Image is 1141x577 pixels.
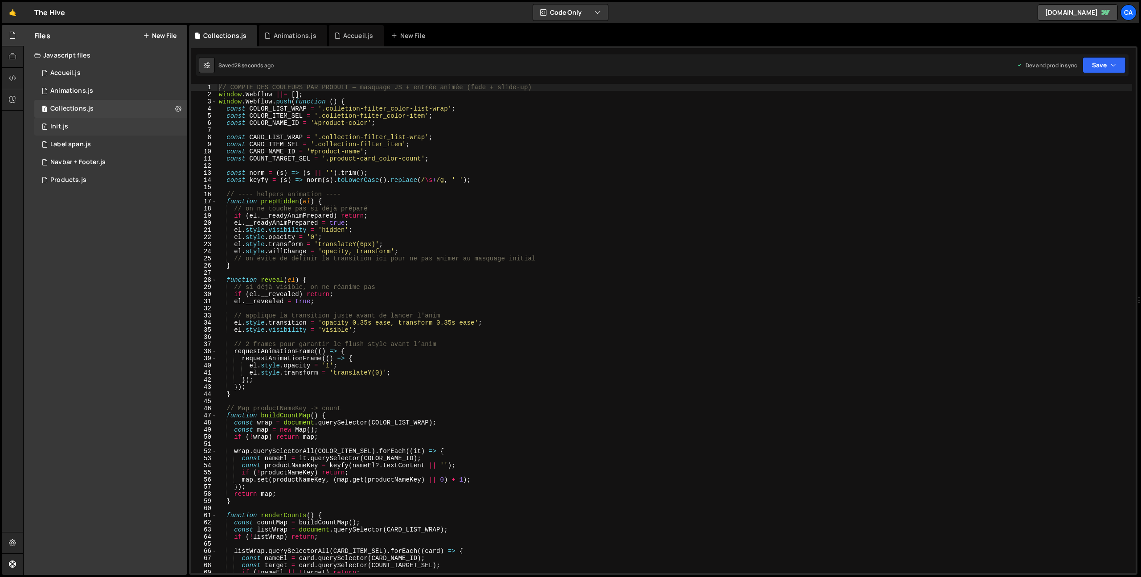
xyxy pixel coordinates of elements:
[191,98,217,105] div: 3
[191,555,217,562] div: 67
[143,32,176,39] button: New File
[191,469,217,476] div: 55
[191,341,217,348] div: 37
[191,476,217,483] div: 56
[191,483,217,490] div: 57
[34,118,187,136] div: 17034/46803.js
[191,462,217,469] div: 54
[191,184,217,191] div: 15
[191,391,217,398] div: 44
[191,569,217,576] div: 69
[2,2,24,23] a: 🤙
[191,312,217,319] div: 33
[34,153,187,171] div: 17034/47476.js
[203,31,246,40] div: Collections.js
[191,227,217,234] div: 21
[50,140,91,148] div: Label span.js
[191,505,217,512] div: 60
[191,448,217,455] div: 52
[218,62,274,69] div: Saved
[191,262,217,269] div: 26
[191,155,217,162] div: 11
[191,433,217,441] div: 50
[191,348,217,355] div: 38
[1083,57,1126,73] button: Save
[1038,4,1118,21] a: [DOMAIN_NAME]
[191,219,217,227] div: 20
[533,4,608,21] button: Code Only
[191,562,217,569] div: 68
[191,490,217,498] div: 58
[191,134,217,141] div: 8
[191,105,217,112] div: 4
[191,298,217,305] div: 31
[34,64,187,82] div: 17034/46801.js
[191,533,217,540] div: 64
[191,376,217,383] div: 42
[34,171,187,189] div: 17034/47579.js
[191,91,217,98] div: 2
[191,212,217,219] div: 19
[191,369,217,376] div: 41
[34,136,187,153] div: 17034/47788.js
[191,426,217,433] div: 49
[191,241,217,248] div: 23
[50,176,86,184] div: Products.js
[191,169,217,177] div: 13
[191,234,217,241] div: 22
[42,124,47,131] span: 1
[42,106,47,113] span: 1
[191,284,217,291] div: 29
[34,82,187,100] div: 17034/46849.js
[191,334,217,341] div: 36
[191,291,217,298] div: 30
[191,120,217,127] div: 6
[274,31,316,40] div: Animations.js
[191,519,217,526] div: 62
[191,398,217,405] div: 45
[50,123,68,131] div: Init.js
[191,540,217,548] div: 65
[50,87,93,95] div: Animations.js
[191,441,217,448] div: 51
[191,276,217,284] div: 28
[234,62,274,69] div: 28 seconds ago
[50,158,106,166] div: Navbar + Footer.js
[191,548,217,555] div: 66
[191,305,217,312] div: 32
[191,512,217,519] div: 61
[343,31,373,40] div: Accueil.js
[191,205,217,212] div: 18
[191,362,217,369] div: 40
[34,31,50,41] h2: Files
[1017,62,1077,69] div: Dev and prod in sync
[191,84,217,91] div: 1
[24,46,187,64] div: Javascript files
[191,191,217,198] div: 16
[191,319,217,326] div: 34
[391,31,428,40] div: New File
[191,255,217,262] div: 25
[191,162,217,169] div: 12
[191,498,217,505] div: 59
[191,148,217,155] div: 10
[191,177,217,184] div: 14
[191,127,217,134] div: 7
[191,526,217,533] div: 63
[191,355,217,362] div: 39
[191,141,217,148] div: 9
[191,419,217,426] div: 48
[191,112,217,120] div: 5
[1120,4,1137,21] a: Ca
[191,455,217,462] div: 53
[50,105,94,113] div: Collections.js
[191,198,217,205] div: 17
[34,100,187,118] div: 17034/47715.js
[191,326,217,334] div: 35
[191,269,217,276] div: 27
[50,69,81,77] div: Accueil.js
[34,7,65,18] div: The Hive
[191,412,217,419] div: 47
[191,405,217,412] div: 46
